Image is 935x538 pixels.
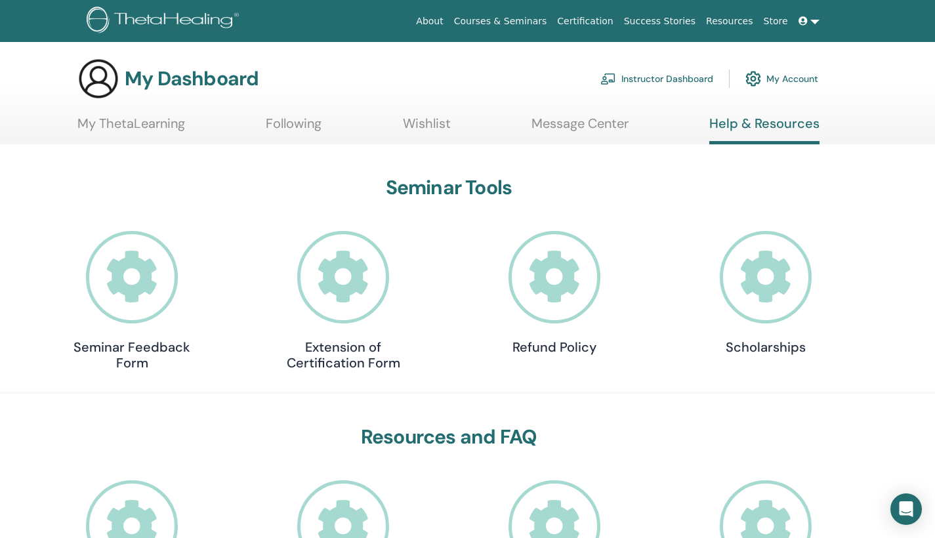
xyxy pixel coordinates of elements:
a: About [411,9,448,33]
a: Courses & Seminars [449,9,552,33]
a: Seminar Feedback Form [66,231,197,371]
a: Extension of Certification Form [278,231,409,371]
a: Following [266,115,322,141]
img: logo.png [87,7,243,36]
a: Resources [701,9,758,33]
a: Scholarships [700,231,831,355]
h4: Scholarships [700,339,831,355]
a: Message Center [531,115,629,141]
a: Store [758,9,793,33]
img: chalkboard-teacher.svg [600,73,616,85]
a: My ThetaLearning [77,115,185,141]
a: My Account [745,64,818,93]
a: Refund Policy [489,231,620,355]
a: Success Stories [619,9,701,33]
a: Wishlist [403,115,451,141]
h4: Seminar Feedback Form [66,339,197,371]
h4: Refund Policy [489,339,620,355]
h3: Resources and FAQ [66,425,831,449]
h3: My Dashboard [125,67,259,91]
img: cog.svg [745,68,761,90]
img: generic-user-icon.jpg [77,58,119,100]
a: Help & Resources [709,115,820,144]
h4: Extension of Certification Form [278,339,409,371]
a: Instructor Dashboard [600,64,713,93]
div: Open Intercom Messenger [890,493,922,525]
h3: Seminar Tools [66,176,831,199]
a: Certification [552,9,618,33]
